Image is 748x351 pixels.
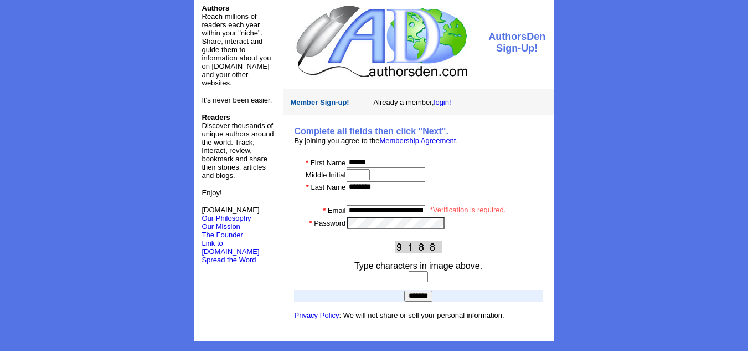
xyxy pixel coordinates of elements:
a: Our Mission [202,222,240,231]
img: This Is CAPTCHA Image [395,241,442,253]
font: AuthorsDen Sign-Up! [488,31,545,54]
font: By joining you agree to the . [295,136,458,145]
font: Last Name [311,183,345,191]
font: Type characters in image above. [354,261,482,271]
a: Membership Agreement [379,136,456,145]
b: Readers [202,113,230,121]
font: It's never been easier. [202,96,272,104]
font: Discover thousands of unique authors around the world. Track, interact, review, bookmark and shar... [202,113,274,180]
font: Email [328,206,346,215]
font: Member Sign-up! [291,98,349,106]
a: Privacy Policy [295,311,339,319]
a: login! [434,98,451,106]
font: Enjoy! [202,189,222,197]
font: Spread the Word [202,256,256,264]
font: Middle Initial [306,171,345,179]
font: Password [314,219,345,227]
font: First Name [311,159,346,167]
font: Reach millions of readers each year within your "niche". Share, interact and guide them to inform... [202,12,271,87]
img: logo.jpg [293,4,469,79]
font: [DOMAIN_NAME] [202,206,260,222]
font: : We will not share or sell your personal information. [295,311,504,319]
font: Authors [202,4,230,12]
a: Spread the Word [202,255,256,264]
font: *Verification is required. [430,206,506,214]
b: Complete all fields then click "Next". [295,126,448,136]
a: Our Philosophy [202,214,251,222]
font: Already a member, [373,98,451,106]
a: The Founder [202,231,243,239]
a: Link to [DOMAIN_NAME] [202,239,260,256]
